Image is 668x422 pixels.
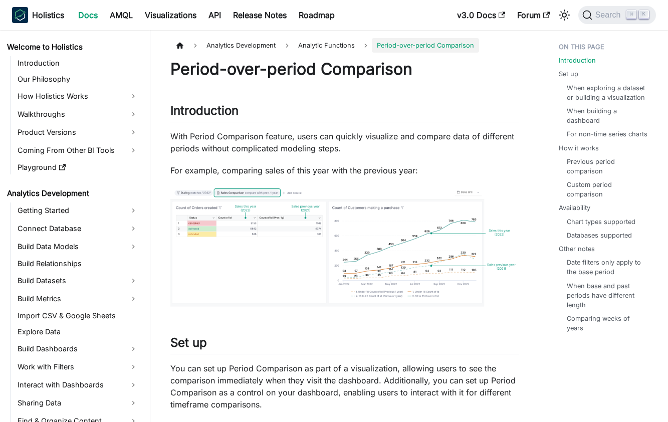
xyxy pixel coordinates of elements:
a: Databases supported [567,231,632,240]
span: Search [592,11,627,20]
p: You can set up Period Comparison as part of a visualization, allowing users to see the comparison... [170,362,519,410]
kbd: ⌘ [626,10,636,19]
a: Forum [511,7,556,23]
a: Home page [170,38,189,53]
a: Roadmap [293,7,341,23]
a: Chart types supported [567,217,635,227]
b: Holistics [32,9,64,21]
a: v3.0 Docs [451,7,511,23]
a: How Holistics Works [15,88,141,104]
a: Introduction [15,56,141,70]
h2: Set up [170,335,519,354]
a: Product Versions [15,124,141,140]
a: Docs [72,7,104,23]
nav: Breadcrumbs [170,38,519,53]
a: Analytics Development [4,186,141,200]
a: Comparing weeks of years [567,314,648,333]
a: Build Metrics [15,291,141,307]
span: Analytics Development [201,38,281,53]
a: Work with Filters [15,359,141,375]
a: Build Relationships [15,257,141,271]
a: Introduction [559,56,596,65]
a: AMQL [104,7,139,23]
a: Playground [15,160,141,174]
img: Holistics [12,7,28,23]
h2: Introduction [170,103,519,122]
a: When exploring a dataset or building a visualization [567,83,648,102]
a: Previous period comparison [567,157,648,176]
a: Interact with Dashboards [15,377,141,393]
a: Release Notes [227,7,293,23]
a: Set up [559,69,578,79]
p: For example, comparing sales of this year with the previous year: [170,164,519,176]
button: Search (Command+K) [578,6,656,24]
a: Build Datasets [15,273,141,289]
a: Visualizations [139,7,202,23]
a: Explore Data [15,325,141,339]
a: Getting Started [15,202,141,219]
a: How it works [559,143,599,153]
span: Period-over-period Comparison [372,38,479,53]
a: Other notes [559,244,595,254]
a: For non-time series charts [567,129,647,139]
a: When building a dashboard [567,106,648,125]
a: API [202,7,227,23]
a: Walkthroughs [15,106,141,122]
a: Welcome to Holistics [4,40,141,54]
a: Date filters only apply to the base period [567,258,648,277]
p: With Period Comparison feature, users can quickly visualize and compare data of different periods... [170,130,519,154]
a: Coming From Other BI Tools [15,142,141,158]
a: Build Dashboards [15,341,141,357]
h1: Period-over-period Comparison [170,59,519,79]
kbd: K [639,10,649,19]
a: Connect Database [15,221,141,237]
a: When base and past periods have different length [567,281,648,310]
a: Import CSV & Google Sheets [15,309,141,323]
a: Our Philosophy [15,72,141,86]
a: Sharing Data [15,395,141,411]
button: Switch between dark and light mode (currently light mode) [556,7,572,23]
span: Analytic Functions [293,38,360,53]
a: HolisticsHolistics [12,7,64,23]
a: Custom period comparison [567,180,648,199]
a: Availability [559,203,590,213]
a: Build Data Models [15,239,141,255]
